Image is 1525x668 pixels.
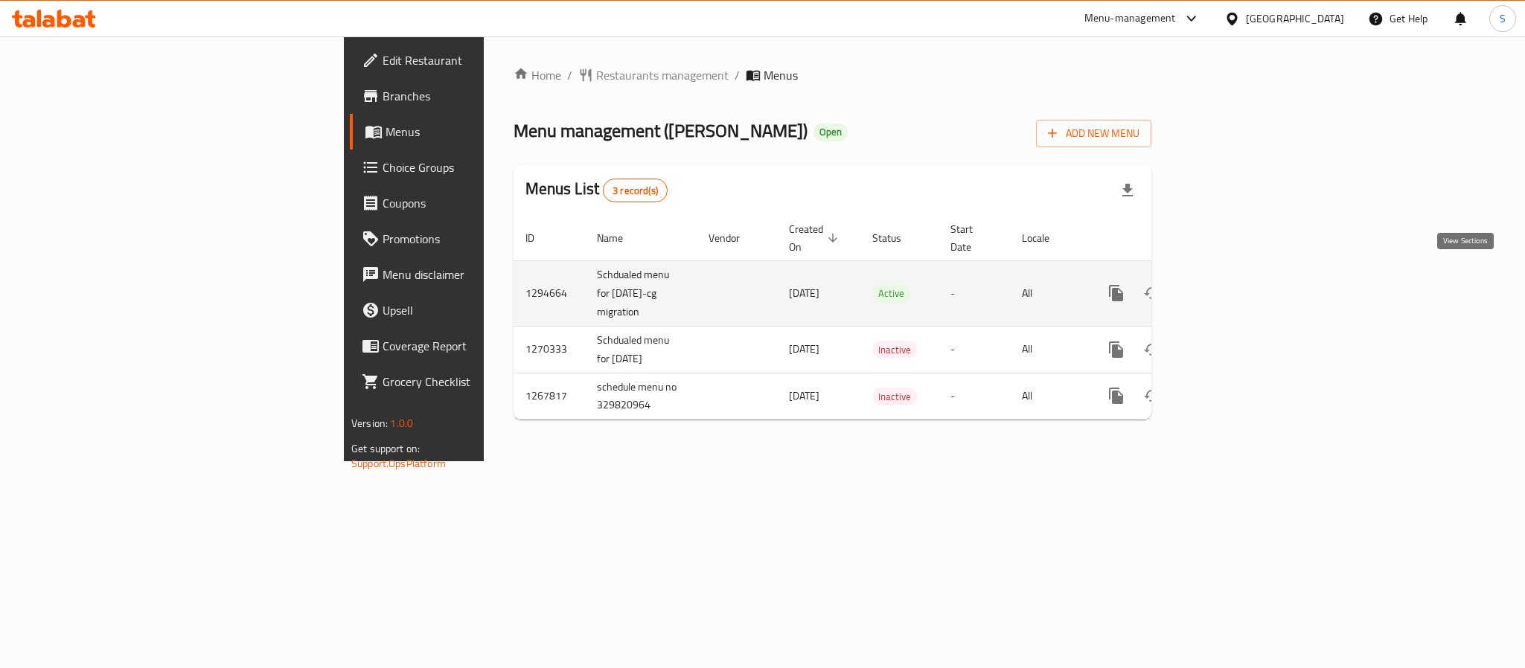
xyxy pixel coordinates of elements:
a: Branches [350,78,598,114]
a: Upsell [350,292,598,328]
a: Restaurants management [578,66,729,84]
td: Schdualed menu for [DATE] [585,326,697,373]
a: Coupons [350,185,598,221]
span: Grocery Checklist [383,373,586,391]
span: ID [525,229,554,247]
span: Inactive [872,388,917,405]
td: Schdualed menu for [DATE]-cg migration [585,260,697,326]
button: Add New Menu [1036,120,1151,147]
span: [DATE] [789,283,819,303]
span: Upsell [383,301,586,319]
span: Created On [789,220,843,256]
a: Choice Groups [350,150,598,185]
span: Inactive [872,341,917,359]
span: 1.0.0 [390,414,413,433]
td: - [939,260,1010,326]
th: Actions [1087,216,1253,261]
div: Inactive [872,388,917,405]
span: Restaurants management [596,66,729,84]
div: Active [872,285,910,303]
span: Version: [351,414,388,433]
td: All [1010,326,1087,373]
div: Open [813,123,848,141]
a: Menu disclaimer [350,257,598,292]
h2: Menus List [525,178,668,202]
a: Promotions [350,221,598,257]
table: enhanced table [514,216,1253,420]
span: Name [597,229,642,247]
span: Coverage Report [383,337,586,355]
span: Vendor [709,229,759,247]
td: All [1010,373,1087,420]
span: [DATE] [789,339,819,359]
button: Change Status [1134,332,1170,367]
nav: breadcrumb [514,66,1151,84]
span: Choice Groups [383,158,586,176]
span: S [1500,10,1506,27]
span: Branches [383,87,586,105]
span: Start Date [950,220,992,256]
button: more [1099,275,1134,311]
span: [DATE] [789,386,819,405]
span: Coupons [383,194,586,212]
a: Coverage Report [350,328,598,364]
span: Edit Restaurant [383,51,586,69]
span: 3 record(s) [604,184,667,198]
a: Support.OpsPlatform [351,454,446,473]
div: Total records count [603,179,668,202]
span: Menu disclaimer [383,266,586,283]
a: Edit Restaurant [350,42,598,78]
span: Promotions [383,230,586,248]
a: Grocery Checklist [350,364,598,399]
td: All [1010,260,1087,326]
span: Status [872,229,921,247]
div: Export file [1110,173,1145,208]
td: - [939,373,1010,420]
button: more [1099,332,1134,367]
span: Menus [764,66,798,84]
div: Inactive [872,341,917,359]
span: Add New Menu [1048,124,1139,143]
button: more [1099,378,1134,414]
span: Get support on: [351,439,420,458]
span: Menu management ( [PERSON_NAME] ) [514,114,808,147]
div: Menu-management [1084,10,1176,28]
li: / [735,66,740,84]
div: [GEOGRAPHIC_DATA] [1246,10,1344,27]
span: Locale [1022,229,1069,247]
a: Menus [350,114,598,150]
td: schedule menu no 329820964 [585,373,697,420]
span: Menus [386,123,586,141]
span: Open [813,126,848,138]
td: - [939,326,1010,373]
span: Active [872,285,910,302]
button: Change Status [1134,275,1170,311]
